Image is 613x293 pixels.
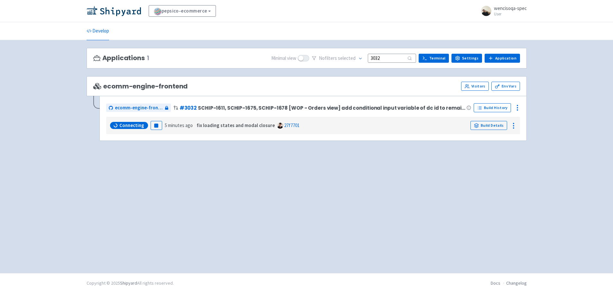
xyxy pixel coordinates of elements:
a: Env Vars [491,82,520,91]
a: 27f7701 [284,122,300,128]
span: ecomm-engine-frontend [93,83,188,90]
a: Build Details [470,121,507,130]
a: Visitors [461,82,489,91]
a: Docs [491,280,500,286]
a: Terminal [419,54,449,63]
a: Changelog [506,280,527,286]
img: Shipyard logo [87,6,141,16]
a: Build History [474,103,511,112]
div: Copyright © 2025 All rights reserved. [87,280,174,287]
strong: fix loading states and modal closure [197,122,275,128]
span: 1 [147,54,149,62]
small: User [494,12,527,16]
h3: Applications [93,54,149,62]
span: Connecting [119,122,144,129]
a: Application [485,54,520,63]
a: Settings [451,54,482,63]
span: ecomm-engine-frontend [115,104,163,112]
a: ecomm-engine-frontend [106,104,171,112]
span: selected [338,55,356,61]
span: No filter s [319,55,356,62]
a: wencisoqa-spec User [477,6,527,16]
input: Search... [368,54,416,62]
a: pepsico-ecommerce [149,5,216,17]
button: Pause [151,121,162,130]
time: 5 minutes ago [165,122,193,128]
span: SCHIP-1611, SCHIP-1675, SCHIP-1678 [WOP - Orders view] add conditional input variable of dc id to... [198,105,465,111]
a: Develop [87,22,109,40]
span: wencisoqa-spec [494,5,527,11]
a: #3032 [180,105,197,111]
a: Shipyard [120,280,137,286]
span: Minimal view [271,55,296,62]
